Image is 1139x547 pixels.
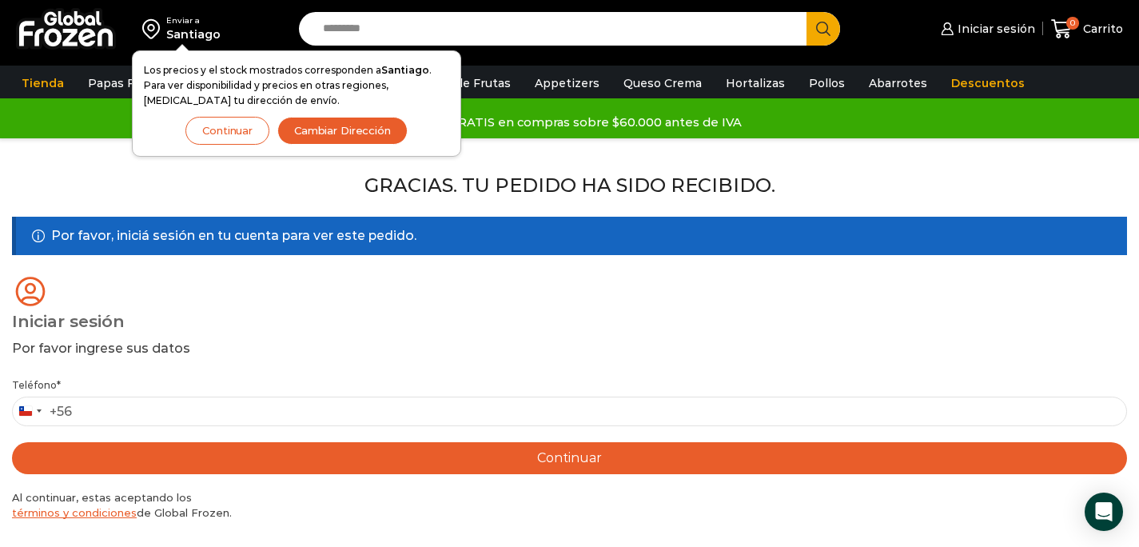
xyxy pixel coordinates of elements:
[1079,21,1123,37] span: Carrito
[277,117,408,145] button: Cambiar Dirección
[185,117,269,145] button: Continuar
[12,442,1127,474] button: Continuar
[14,68,72,98] a: Tienda
[50,401,72,422] div: +56
[12,170,1127,201] p: Gracias. Tu pedido ha sido recibido.
[411,68,519,98] a: Pulpa de Frutas
[166,26,221,42] div: Santiago
[12,217,1127,255] div: Por favor, iniciá sesión en tu cuenta para ver este pedido.
[12,273,49,309] img: tabler-icon-user-circle.svg
[166,15,221,26] div: Enviar a
[527,68,607,98] a: Appetizers
[144,62,449,109] p: Los precios y el stock mostrados corresponden a . Para ver disponibilidad y precios en otras regi...
[718,68,793,98] a: Hortalizas
[937,13,1034,45] a: Iniciar sesión
[13,397,72,425] button: Selected country
[80,68,169,98] a: Papas Fritas
[12,309,1127,333] div: Iniciar sesión
[861,68,935,98] a: Abarrotes
[954,21,1035,37] span: Iniciar sesión
[615,68,710,98] a: Queso Crema
[12,490,1127,520] div: Al continuar, estas aceptando los de Global Frozen.
[12,377,1127,393] label: Teléfono
[943,68,1033,98] a: Descuentos
[1066,17,1079,30] span: 0
[801,68,853,98] a: Pollos
[381,64,429,76] strong: Santiago
[142,15,166,42] img: address-field-icon.svg
[12,506,137,519] a: términos y condiciones
[806,12,840,46] button: Search button
[12,340,1127,358] div: Por favor ingrese sus datos
[1051,10,1123,48] a: 0 Carrito
[1085,493,1123,531] div: Open Intercom Messenger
